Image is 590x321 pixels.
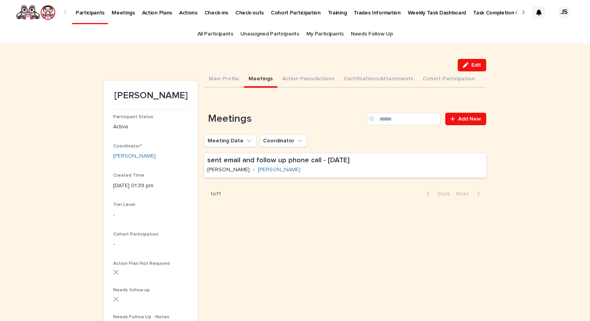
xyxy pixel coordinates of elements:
p: [PERSON_NAME] [113,90,188,101]
p: sent email and follow up phone call - [DATE] [207,156,443,165]
span: Coordinator* [113,144,142,149]
p: • [253,167,255,173]
a: sent email and follow up phone call - [DATE][PERSON_NAME]•[PERSON_NAME] [204,153,486,178]
button: Action Plans/Actions [277,71,339,88]
div: JS [558,6,570,19]
button: Certifications/Attachments [339,71,418,88]
span: Next [456,191,473,197]
img: rNyI97lYS1uoOg9yXW8k [16,5,56,20]
p: [DATE] 01:39 pm [113,182,188,190]
span: Participant Status [113,115,153,119]
p: [PERSON_NAME] [207,167,250,173]
span: Tier Level [113,202,135,207]
button: Edit [458,59,486,71]
a: Unassigned Participants [240,25,299,43]
button: Back [420,190,453,197]
span: Created Time [113,173,144,178]
span: Action Plan Not Required [113,261,170,266]
button: Meeting Date [204,135,256,147]
a: Add New [445,113,486,125]
span: Needs Follow Up - Notes [113,315,169,319]
a: Needs Follow Up [351,25,393,43]
input: Search [366,113,441,125]
span: Edit [471,62,481,68]
p: 1 of 1 [204,184,227,204]
p: - [113,240,188,248]
span: Needs follow up [113,288,150,293]
button: Meetings [244,71,277,88]
p: Active [113,123,188,131]
p: - [113,211,188,219]
a: [PERSON_NAME] [113,152,156,160]
a: My Participants [306,25,344,43]
span: Back [433,191,450,197]
button: Coordinator [259,135,307,147]
a: All Participants [197,25,233,43]
h1: Meetings [204,113,363,125]
span: Add New [458,116,481,122]
span: Cohort Participation [113,232,158,237]
button: Next [453,190,486,197]
a: [PERSON_NAME] [258,167,300,173]
button: Main Profile [204,71,244,88]
button: Cohort Participation [418,71,480,88]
